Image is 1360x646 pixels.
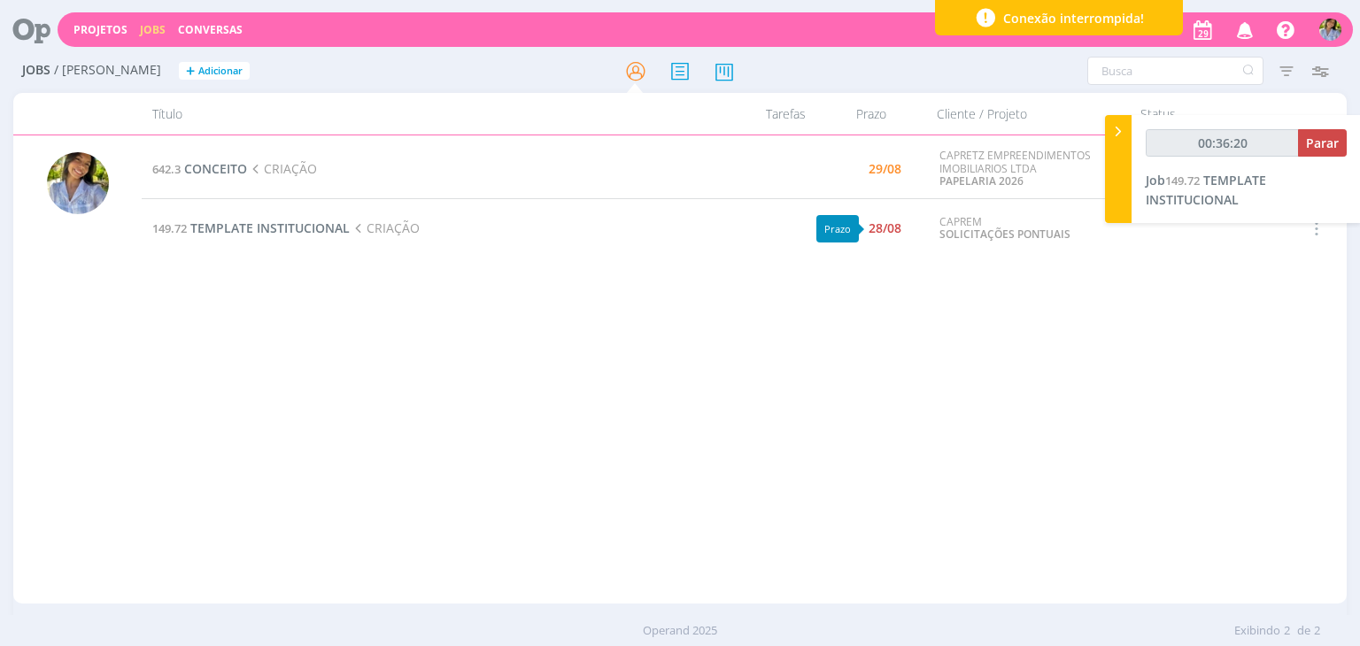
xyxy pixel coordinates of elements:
button: Jobs [135,23,171,37]
div: Tarefas [710,93,816,135]
input: Busca [1087,57,1263,85]
span: 149.72 [152,220,187,236]
span: CRIAÇÃO [247,160,316,177]
span: + [186,62,195,81]
a: 642.3CONCEITO [152,160,247,177]
button: Conversas [173,23,248,37]
img: A [47,152,109,214]
a: SOLICITAÇÕES PONTUAIS [939,227,1070,242]
a: 149.72TEMPLATE INSTITUCIONAL [152,219,350,236]
div: Prazo [816,93,926,135]
span: 149.72 [1165,173,1200,188]
span: TEMPLATE INSTITUCIONAL [190,219,350,236]
span: 2 [1284,622,1290,640]
span: CONCEITO [184,160,247,177]
span: Parar [1306,135,1339,151]
span: 2 [1314,622,1320,640]
span: Jobs [22,63,50,78]
span: TEMPLATE INSTITUCIONAL [1146,172,1266,208]
img: A [1319,19,1341,41]
span: CRIAÇÃO [350,219,419,236]
div: Cliente / Projeto [926,93,1130,135]
span: / [PERSON_NAME] [54,63,161,78]
span: Exibindo [1234,622,1280,640]
a: Job149.72TEMPLATE INSTITUCIONAL [1146,172,1266,208]
div: Status [1130,93,1280,135]
div: 28/08 [869,222,901,235]
span: Adicionar [198,65,243,77]
a: PAPELARIA 2026 [939,173,1024,188]
a: Conversas [178,22,243,37]
div: Prazo [816,215,859,242]
button: Parar [1298,129,1347,157]
a: Jobs [140,22,166,37]
div: Título [142,93,709,135]
div: CAPRETZ EMPREENDIMENTOS IMOBILIARIOS LTDA [939,150,1122,188]
div: CAPREM [939,216,1122,242]
div: 29/08 [869,163,901,175]
button: A [1318,14,1342,45]
a: Projetos [73,22,127,37]
button: Projetos [68,23,133,37]
span: Conexão interrompida! [1003,9,1144,27]
span: 642.3 [152,161,181,177]
span: de [1297,622,1310,640]
button: +Adicionar [179,62,250,81]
